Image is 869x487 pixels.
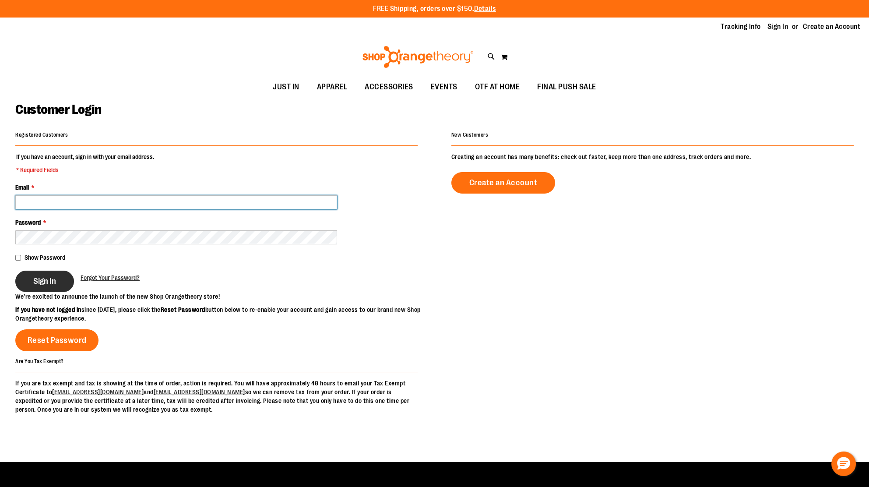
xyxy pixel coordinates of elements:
[528,77,605,97] a: FINAL PUSH SALE
[361,46,475,68] img: Shop Orangetheory
[15,152,155,174] legend: If you have an account, sign in with your email address.
[52,388,144,395] a: [EMAIL_ADDRESS][DOMAIN_NAME]
[474,5,496,13] a: Details
[81,274,140,281] span: Forgot Your Password?
[308,77,356,97] a: APPAREL
[15,219,41,226] span: Password
[475,77,520,97] span: OTF AT HOME
[451,132,489,138] strong: New Customers
[264,77,308,97] a: JUST IN
[15,102,101,117] span: Customer Login
[721,22,761,32] a: Tracking Info
[431,77,457,97] span: EVENTS
[161,306,205,313] strong: Reset Password
[356,77,422,97] a: ACCESSORIES
[466,77,529,97] a: OTF AT HOME
[365,77,413,97] span: ACCESSORIES
[81,273,140,282] a: Forgot Your Password?
[15,358,64,364] strong: Are You Tax Exempt?
[15,271,74,292] button: Sign In
[33,276,56,286] span: Sign In
[15,379,418,414] p: If you are tax exempt and tax is showing at the time of order, action is required. You will have ...
[451,172,556,194] a: Create an Account
[373,4,496,14] p: FREE Shipping, orders over $150.
[15,329,99,351] a: Reset Password
[15,184,29,191] span: Email
[273,77,299,97] span: JUST IN
[15,305,435,323] p: since [DATE], please click the button below to re-enable your account and gain access to our bran...
[15,292,435,301] p: We’re excited to announce the launch of the new Shop Orangetheory store!
[469,178,538,187] span: Create an Account
[15,132,68,138] strong: Registered Customers
[317,77,348,97] span: APPAREL
[25,254,65,261] span: Show Password
[28,335,87,345] span: Reset Password
[15,306,81,313] strong: If you have not logged in
[831,452,856,476] button: Hello, have a question? Let’s chat.
[451,152,854,161] p: Creating an account has many benefits: check out faster, keep more than one address, track orders...
[803,22,861,32] a: Create an Account
[154,388,245,395] a: [EMAIL_ADDRESS][DOMAIN_NAME]
[422,77,466,97] a: EVENTS
[537,77,596,97] span: FINAL PUSH SALE
[767,22,788,32] a: Sign In
[16,166,154,174] span: * Required Fields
